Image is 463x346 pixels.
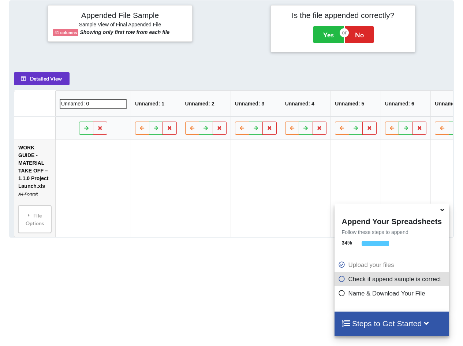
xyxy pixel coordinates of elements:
button: No [345,26,374,43]
b: 41 columns [55,30,77,35]
h6: Sample View of Final Appended File [53,22,187,29]
button: Yes [313,26,344,43]
th: Unnamed: 2 [181,91,231,116]
td: WORK GUIDE - MATERIAL TAKE OFF – 1.1.0 Project Launch.xls [14,140,55,237]
h4: Steps to Get Started [342,319,442,328]
div: File Options [20,208,49,231]
h4: Append Your Spreadsheets [335,215,449,226]
h4: Appended File Sample [53,11,187,21]
p: Upload your files [338,260,447,269]
b: 34 % [342,240,352,246]
p: Follow these steps to append [335,228,449,236]
p: Name & Download Your File [338,289,447,298]
button: Detailed View [14,72,70,85]
i: A4-Portrait [18,192,38,196]
h4: Is the file appended correctly? [276,11,410,20]
th: Unnamed: 5 [331,91,381,116]
b: Showing only first row from each file [80,29,169,35]
p: Check if append sample is correct [338,275,447,284]
th: Unnamed: 4 [281,91,331,116]
th: Unnamed: 1 [131,91,181,116]
th: Unnamed: 3 [231,91,281,116]
th: Unnamed: 6 [381,91,431,116]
